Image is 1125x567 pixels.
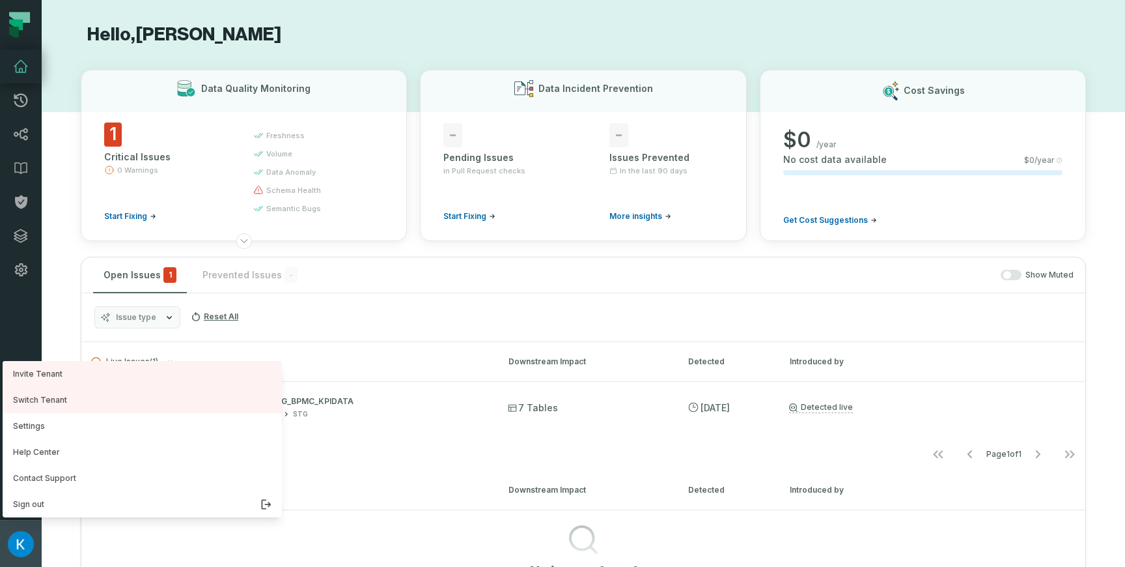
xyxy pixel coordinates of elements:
[3,413,282,439] button: Settings
[688,356,766,368] div: Detected
[443,211,486,222] span: Start Fixing
[1024,155,1055,166] span: $ 0 /year
[266,149,292,159] span: volume
[247,396,484,407] p: S1_STG_BPMC_KPIDATA
[609,211,662,222] span: More insights
[783,153,887,166] span: No cost data available
[789,402,853,413] a: Detected live
[3,387,282,413] button: Switch Tenant
[266,130,305,141] span: freshness
[266,167,316,177] span: data anomaly
[3,439,282,465] a: Help Center
[783,215,877,225] a: Get Cost Suggestions
[186,306,243,327] button: Reset All
[116,312,156,323] span: Issue type
[163,267,176,283] span: critical issues and errors combined
[3,361,282,517] div: avatar of Kosta Shougaev
[81,70,407,241] button: Data Quality Monitoring1Critical Issues0 WarningsStart Fixingfreshnessvolumedata anomalyschema he...
[790,356,907,368] div: Introduced by
[104,151,230,164] div: Critical Issues
[508,356,665,368] div: Downstream Impact
[923,441,1085,467] ul: Page 1 of 1
[91,486,485,495] button: Pending Issues(0)
[443,166,525,176] span: in Pull Request checks
[508,401,558,414] span: 7 Tables
[1054,441,1085,467] button: Go to last page
[420,70,746,241] button: Data Incident Prevention-Pending Issuesin Pull Request checksStart Fixing-Issues PreventedIn the ...
[760,70,1086,241] button: Cost Savings$0/yearNo cost data available$0/yearGet Cost Suggestions
[81,23,1086,46] h1: Hello, [PERSON_NAME]
[104,211,156,222] a: Start Fixing
[609,211,671,222] a: More insights
[620,166,687,176] span: In the last 90 days
[94,306,180,328] button: Issue type
[904,84,965,97] h3: Cost Savings
[508,484,665,496] div: Downstream Impact
[701,402,730,413] relative-time: Sep 24, 2025, 10:39 PM GMT+3
[104,123,122,147] span: 1
[8,531,34,557] img: avatar of Kosta Shougaev
[688,484,766,496] div: Detected
[3,361,282,387] a: Invite Tenant
[816,139,837,150] span: /year
[609,151,723,164] div: Issues Prevented
[783,215,868,225] span: Get Cost Suggestions
[954,441,986,467] button: Go to previous page
[443,123,462,147] span: -
[538,82,653,95] h3: Data Incident Prevention
[790,484,907,496] div: Introduced by
[266,185,321,196] span: schema health
[91,357,485,367] button: Live Issues(1)
[923,441,954,467] button: Go to first page
[1022,441,1053,467] button: Go to next page
[443,151,557,164] div: Pending Issues
[3,491,282,517] button: Sign out
[783,127,811,153] span: $ 0
[117,165,158,175] span: 0 Warnings
[266,203,321,214] span: semantic bugs
[313,270,1074,281] div: Show Muted
[3,465,282,491] a: Contact Support
[201,82,311,95] h3: Data Quality Monitoring
[81,381,1085,470] div: Live Issues(1)
[104,211,147,222] span: Start Fixing
[609,123,628,147] span: -
[81,441,1085,467] nav: pagination
[293,409,308,419] div: STG
[443,211,495,222] a: Start Fixing
[93,257,187,293] button: Open Issues
[91,357,158,367] span: Live Issues ( 1 )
